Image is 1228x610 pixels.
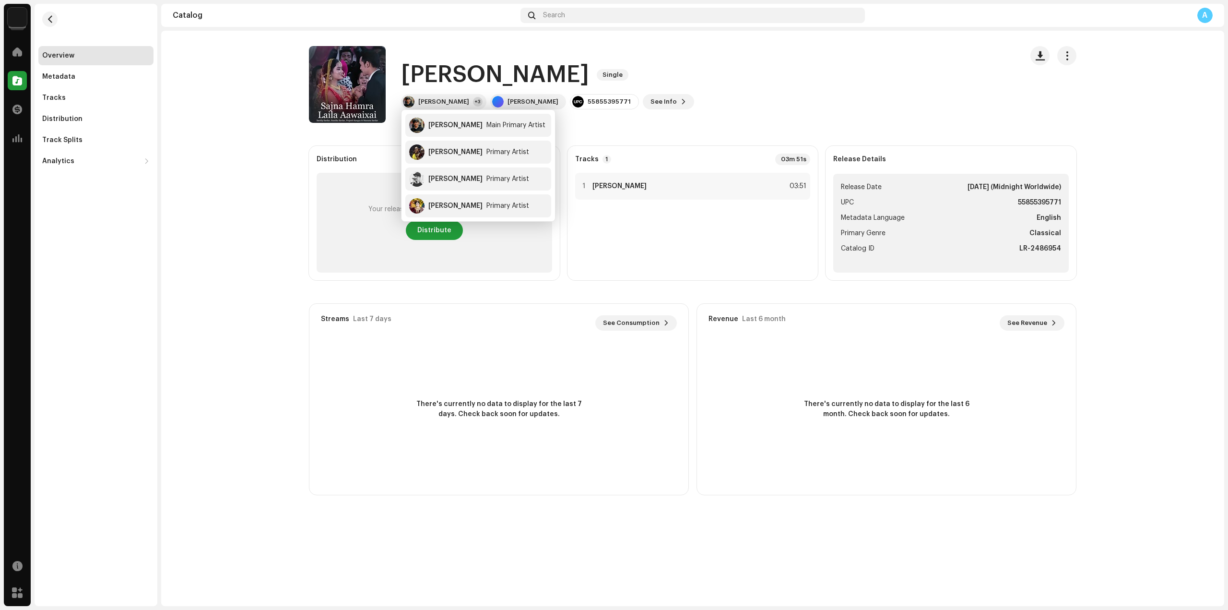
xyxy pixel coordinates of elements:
div: Tracks [42,94,66,102]
div: 03m 51s [775,154,810,165]
span: Distribute [417,221,451,240]
span: There's currently no data to display for the last 7 days. Check back soon for updates. [413,399,585,419]
div: 03:51 [785,180,806,192]
div: Your release has not been distributed yet [368,205,500,213]
div: [PERSON_NAME] [418,98,469,106]
img: a0fabf3d-0d0e-4df4-aa96-30fc7086f5a7 [403,96,414,108]
button: Distribute [406,221,463,240]
span: UPC [841,197,854,208]
div: [PERSON_NAME] [428,148,483,156]
img: 33c6f3ad-cc22-4fc0-820f-0ec38d6e261c [409,198,425,214]
div: 55855395771 [588,98,631,106]
div: Revenue [708,315,738,323]
re-m-nav-dropdown: Analytics [38,152,153,171]
div: [PERSON_NAME] [428,175,483,183]
img: 94d55018-69cb-4b1f-9590-e3356279dcc0 [409,144,425,160]
img: bc4c4277-71b2-49c5-abdf-ca4e9d31f9c1 [8,8,27,27]
div: Distribution [42,115,83,123]
div: Primary Artist [486,202,529,210]
div: Last 7 days [353,315,391,323]
div: [PERSON_NAME] [428,202,483,210]
div: A [1197,8,1213,23]
div: Analytics [42,157,74,165]
button: See Consumption [595,315,677,331]
strong: LR-2486954 [1019,243,1061,254]
span: Release Date [841,181,882,193]
div: [PERSON_NAME] [508,98,558,106]
span: Search [543,12,565,19]
re-m-nav-item: Tracks [38,88,153,108]
div: Primary Artist [486,148,529,156]
div: Overview [42,52,74,60]
re-m-nav-item: Track Splits [38,131,153,150]
strong: 55855395771 [1018,197,1061,208]
div: [PERSON_NAME] [428,121,483,129]
div: Main Primary Artist [486,121,545,129]
div: Last 6 month [742,315,786,323]
strong: [PERSON_NAME] [592,182,647,190]
img: a0fabf3d-0d0e-4df4-aa96-30fc7086f5a7 [409,118,425,133]
span: See Revenue [1007,313,1047,333]
div: Metadata [42,73,75,81]
div: Track Splits [42,136,83,144]
strong: Classical [1029,227,1061,239]
span: There's currently no data to display for the last 6 month. Check back soon for updates. [800,399,973,419]
div: Distribution [317,155,357,163]
span: See Info [650,92,677,111]
button: See Info [643,94,694,109]
h1: [PERSON_NAME] [401,60,589,90]
div: Streams [321,315,349,323]
img: bc82f283-46d7-4b6f-99eb-4638ed52a1d1 [409,171,425,187]
span: Primary Genre [841,227,886,239]
strong: Release Details [833,155,886,163]
span: Metadata Language [841,212,905,224]
div: +3 [473,97,483,107]
span: Single [597,69,628,81]
div: Primary Artist [486,175,529,183]
re-m-nav-item: Distribution [38,109,153,129]
p-badge: 1 [602,155,611,164]
re-m-nav-item: Overview [38,46,153,65]
strong: Tracks [575,155,599,163]
strong: English [1037,212,1061,224]
strong: [DATE] (Midnight Worldwide) [968,181,1061,193]
span: Catalog ID [841,243,874,254]
button: See Revenue [1000,315,1064,331]
re-m-nav-item: Metadata [38,67,153,86]
div: Catalog [173,12,517,19]
span: See Consumption [603,313,660,333]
